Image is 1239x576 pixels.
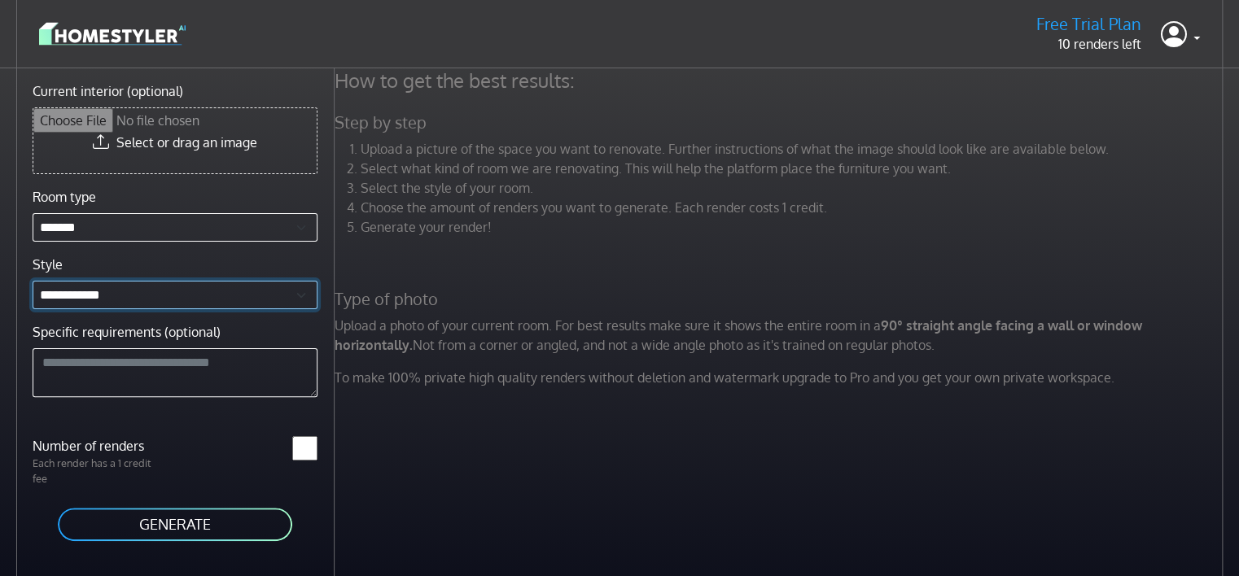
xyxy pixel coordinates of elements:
button: GENERATE [56,506,294,543]
label: Specific requirements (optional) [33,322,221,342]
label: Style [33,255,63,274]
p: Upload a photo of your current room. For best results make sure it shows the entire room in a Not... [325,316,1237,355]
label: Current interior (optional) [33,81,183,101]
strong: 90° straight angle facing a wall or window horizontally. [335,317,1142,353]
h5: Type of photo [325,289,1237,309]
li: Select what kind of room we are renovating. This will help the platform place the furniture you w... [361,159,1227,178]
li: Choose the amount of renders you want to generate. Each render costs 1 credit. [361,198,1227,217]
p: 10 renders left [1036,34,1141,54]
li: Generate your render! [361,217,1227,237]
p: To make 100% private high quality renders without deletion and watermark upgrade to Pro and you g... [325,368,1237,387]
h5: Step by step [325,112,1237,133]
h4: How to get the best results: [325,68,1237,93]
p: Each render has a 1 credit fee [23,456,175,487]
li: Upload a picture of the space you want to renovate. Further instructions of what the image should... [361,139,1227,159]
label: Room type [33,187,96,207]
label: Number of renders [23,436,175,456]
li: Select the style of your room. [361,178,1227,198]
img: logo-3de290ba35641baa71223ecac5eacb59cb85b4c7fdf211dc9aaecaaee71ea2f8.svg [39,20,186,48]
h5: Free Trial Plan [1036,14,1141,34]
